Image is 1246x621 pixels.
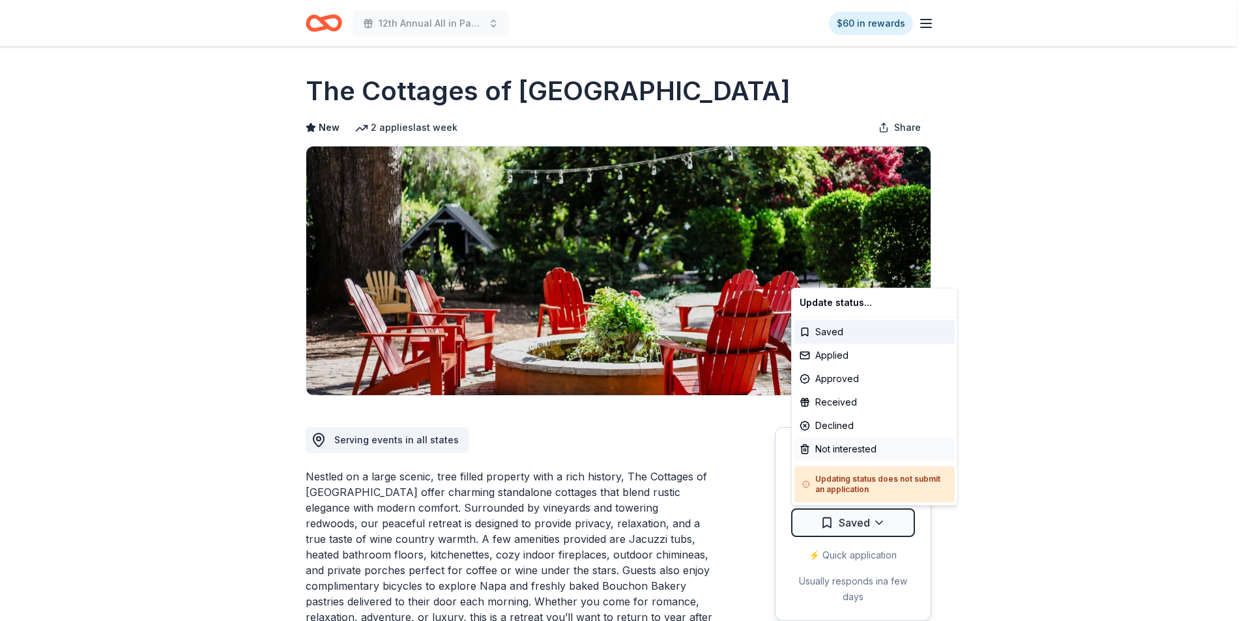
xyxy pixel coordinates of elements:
[802,474,947,495] h5: Updating status does not submit an application
[794,391,955,414] div: Received
[794,437,955,461] div: Not interested
[379,16,483,31] span: 12th Annual All in Paddle Raffle
[794,367,955,391] div: Approved
[794,291,955,314] div: Update status...
[794,320,955,344] div: Saved
[794,414,955,437] div: Declined
[794,344,955,367] div: Applied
